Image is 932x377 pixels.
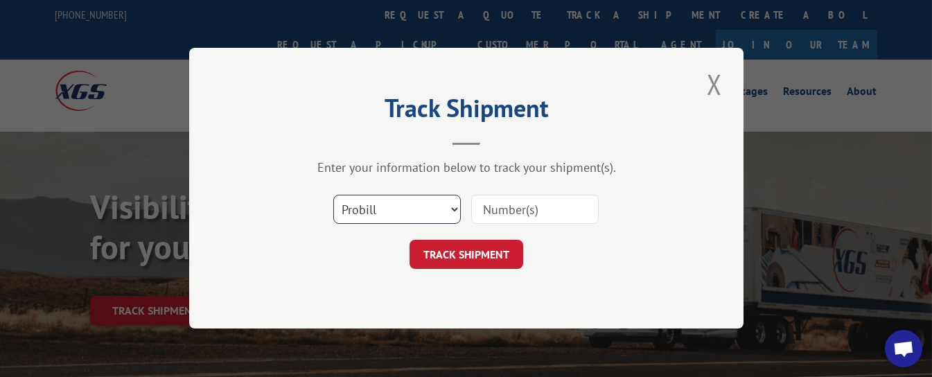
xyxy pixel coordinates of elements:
h2: Track Shipment [258,98,674,125]
a: Open chat [885,330,922,367]
button: Close modal [703,65,726,103]
button: TRACK SHIPMENT [410,240,523,270]
input: Number(s) [471,195,599,225]
div: Enter your information below to track your shipment(s). [258,160,674,176]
